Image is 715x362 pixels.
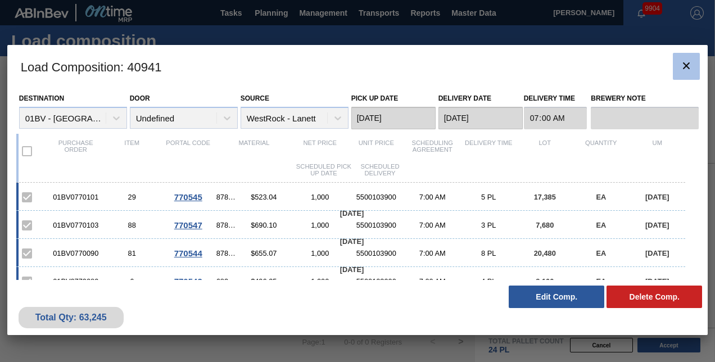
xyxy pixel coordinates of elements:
[216,249,236,257] span: 878610 - CTN BDL 24LS SNUG 2303-D 12OZ FOLD 0424
[404,193,460,201] div: 7:00 AM
[573,139,629,163] div: Quantity
[596,221,606,229] span: EA
[629,139,685,163] div: UM
[48,193,104,201] div: 01BV0770101
[104,221,160,229] div: 88
[460,193,517,201] div: 5 PL
[340,265,364,274] span: [DATE]
[160,192,216,202] div: Go to Order
[351,94,399,102] label: Pick up Date
[292,193,348,201] div: 1,000
[48,277,104,286] div: 01BV0770089
[348,193,404,201] div: 5500103900
[174,277,202,286] span: 770543
[216,139,292,163] div: Material
[236,249,292,257] div: $655.07
[517,139,573,163] div: Lot
[404,277,460,286] div: 7:00 AM
[596,193,606,201] span: EA
[351,107,436,129] input: mm/dd/yyyy
[348,221,404,229] div: 5500103900
[130,94,150,102] label: Door
[536,221,554,229] span: 7,680
[236,277,292,286] div: $496.35
[160,220,216,230] div: Go to Order
[596,249,606,257] span: EA
[241,94,269,102] label: Source
[160,139,216,163] div: Portal code
[104,277,160,286] div: 6
[292,249,348,257] div: 1,000
[460,277,517,286] div: 4 PL
[645,193,669,201] span: [DATE]
[19,94,64,102] label: Destination
[292,139,348,163] div: Net Price
[216,277,236,286] span: 683795 - SC BDL 24LS 1288 FCSUITCS 16OZ 1288-C 09
[596,277,606,286] span: EA
[216,221,236,229] span: 878605 - CTN BUD 24LS SNUG 2303-D 12OZ FOLD 0324
[48,139,104,163] div: Purchase order
[7,45,708,88] h3: Load Composition : 40941
[160,277,216,286] div: Go to Order
[216,193,236,201] span: 878320 - CTN RCK 18LS SNUG 2119-A 12OZ FOLD 0522
[340,209,364,218] span: [DATE]
[524,90,587,107] label: Delivery Time
[104,139,160,163] div: Item
[404,249,460,257] div: 7:00 AM
[438,107,523,129] input: mm/dd/yyyy
[607,286,702,308] button: Delete Comp.
[536,277,554,286] span: 8,100
[645,277,669,286] span: [DATE]
[340,237,364,246] span: [DATE]
[48,221,104,229] div: 01BV0770103
[591,90,699,107] label: Brewery Note
[104,193,160,201] div: 29
[404,139,460,163] div: Scheduling Agreement
[352,163,408,177] div: Scheduled Delivery
[174,248,202,258] span: 770544
[27,313,115,323] div: Total Qty: 63,245
[348,139,404,163] div: Unit Price
[645,221,669,229] span: [DATE]
[534,249,556,257] span: 20,480
[509,286,604,308] button: Edit Comp.
[460,139,517,163] div: Delivery Time
[174,220,202,230] span: 770547
[160,248,216,258] div: Go to Order
[48,249,104,257] div: 01BV0770090
[348,249,404,257] div: 5500103900
[296,163,352,177] div: Scheduled Pick up Date
[348,277,404,286] div: 5500103900
[460,249,517,257] div: 8 PL
[104,249,160,257] div: 81
[292,221,348,229] div: 1,000
[438,94,491,102] label: Delivery Date
[460,221,517,229] div: 3 PL
[404,221,460,229] div: 7:00 AM
[292,277,348,286] div: 1,000
[236,193,292,201] div: $523.04
[645,249,669,257] span: [DATE]
[236,221,292,229] div: $690.10
[534,193,556,201] span: 17,385
[174,192,202,202] span: 770545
